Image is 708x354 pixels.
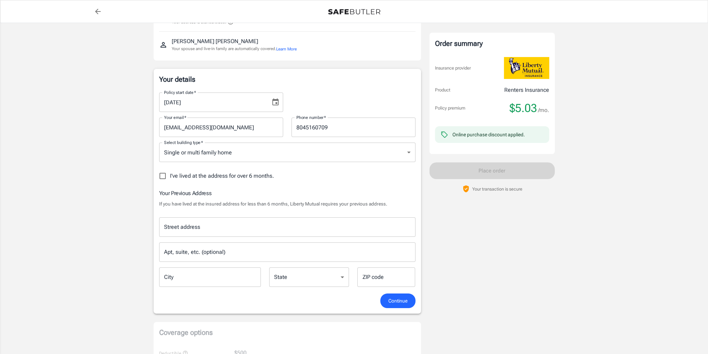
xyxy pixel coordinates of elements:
[159,143,415,162] div: Single or multi family home
[509,101,537,115] span: $5.03
[380,293,415,308] button: Continue
[291,118,415,137] input: Enter number
[91,5,105,18] a: back to quotes
[159,41,168,49] svg: Insured person
[435,105,465,112] p: Policy premium
[159,189,415,198] h6: Your Previous Address
[172,37,258,46] p: [PERSON_NAME] [PERSON_NAME]
[159,200,415,207] p: If you have lived at the insured address for less than 6 months, Liberty Mutual requires your pre...
[164,89,196,95] label: Policy start date
[328,9,380,15] img: Back to quotes
[538,105,549,115] span: /mo.
[170,172,274,180] span: I've lived at the address for over 6 months.
[159,118,283,137] input: Enter email
[164,139,203,145] label: Select building type
[159,92,266,112] input: MM/DD/YYYY
[269,95,282,109] button: Choose date, selected date is Aug 30, 2025
[452,131,525,138] div: Online purchase discount applied.
[435,87,450,94] p: Product
[388,297,407,305] span: Continue
[435,65,471,72] p: Insurance provider
[296,114,326,120] label: Phone number
[472,186,522,192] p: Your transaction is secure
[276,46,297,52] button: Learn More
[504,86,549,94] p: Renters Insurance
[504,57,549,79] img: Liberty Mutual
[435,38,549,49] div: Order summary
[164,114,186,120] label: Your email
[159,74,415,84] p: Your details
[172,46,297,52] p: Your spouse and live-in family are automatically covered.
